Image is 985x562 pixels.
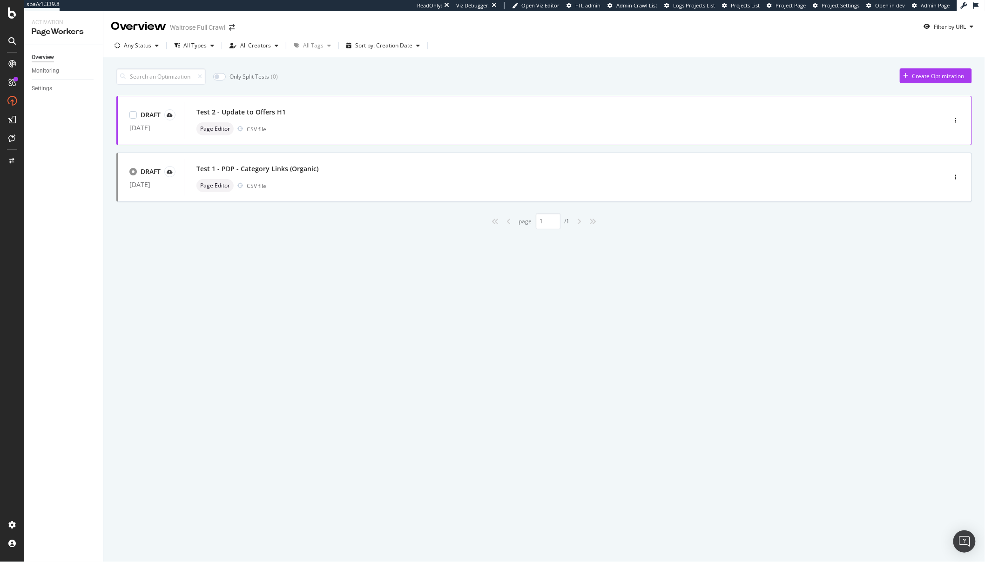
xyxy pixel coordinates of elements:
[240,43,271,48] div: All Creators
[953,530,976,553] div: Open Intercom Messenger
[722,2,760,9] a: Projects List
[196,164,318,174] div: Test 1 - PDP - Category Links (Organic)
[111,38,162,53] button: Any Status
[867,2,905,9] a: Open in dev
[111,19,166,34] div: Overview
[141,167,161,176] div: DRAFT
[196,179,234,192] div: neutral label
[776,2,806,9] span: Project Page
[271,73,278,80] div: ( 0 )
[521,2,560,9] span: Open Viz Editor
[355,43,412,48] div: Sort by: Creation Date
[616,2,657,9] span: Admin Crawl List
[567,2,600,9] a: FTL admin
[921,2,950,9] span: Admin Page
[200,126,230,132] span: Page Editor
[170,23,225,32] div: Waitrose Full Crawl
[183,43,207,48] div: All Types
[876,2,905,9] span: Open in dev
[767,2,806,9] a: Project Page
[920,19,978,34] button: Filter by URL
[129,124,174,132] div: [DATE]
[519,213,570,229] div: page / 1
[822,2,860,9] span: Project Settings
[912,72,965,80] div: Create Optimization
[607,2,657,9] a: Admin Crawl List
[124,43,151,48] div: Any Status
[196,107,286,117] div: Test 2 - Update to Offers H1
[32,84,96,94] a: Settings
[912,2,950,9] a: Admin Page
[512,2,560,9] a: Open Viz Editor
[116,68,206,85] input: Search an Optimization
[32,66,96,76] a: Monitoring
[226,38,282,53] button: All Creators
[32,66,59,76] div: Monitoring
[247,125,266,133] div: CSV file
[343,38,424,53] button: Sort by: Creation Date
[196,122,234,135] div: neutral label
[934,23,966,31] div: Filter by URL
[813,2,860,9] a: Project Settings
[575,2,600,9] span: FTL admin
[170,38,218,53] button: All Types
[488,214,503,229] div: angles-left
[673,2,715,9] span: Logs Projects List
[129,181,174,188] div: [DATE]
[247,182,266,190] div: CSV file
[229,24,235,31] div: arrow-right-arrow-left
[32,27,95,37] div: PageWorkers
[900,68,972,83] button: Create Optimization
[586,214,600,229] div: angles-right
[200,183,230,188] span: Page Editor
[731,2,760,9] span: Projects List
[32,53,96,62] a: Overview
[32,53,54,62] div: Overview
[229,73,269,80] div: Only Split Tests
[141,110,161,120] div: DRAFT
[573,214,586,229] div: angle-right
[456,2,490,9] div: Viz Debugger:
[32,19,95,27] div: Activation
[417,2,442,9] div: ReadOnly:
[664,2,715,9] a: Logs Projects List
[303,43,324,48] div: All Tags
[32,84,52,94] div: Settings
[290,38,335,53] button: All Tags
[503,214,515,229] div: angle-left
